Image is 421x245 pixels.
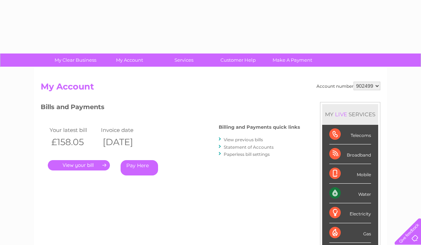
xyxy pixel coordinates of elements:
[329,164,371,184] div: Mobile
[316,82,380,90] div: Account number
[48,160,110,170] a: .
[154,53,213,67] a: Services
[219,124,300,130] h4: Billing and Payments quick links
[41,102,300,114] h3: Bills and Payments
[224,152,270,157] a: Paperless bill settings
[329,144,371,164] div: Broadband
[329,203,371,223] div: Electricity
[41,82,380,95] h2: My Account
[121,160,158,175] a: Pay Here
[322,104,378,124] div: MY SERVICES
[209,53,268,67] a: Customer Help
[334,111,349,118] div: LIVE
[329,184,371,203] div: Water
[224,137,263,142] a: View previous bills
[48,125,99,135] td: Your latest bill
[48,135,99,149] th: £158.05
[329,125,371,144] div: Telecoms
[329,223,371,243] div: Gas
[46,53,105,67] a: My Clear Business
[99,135,151,149] th: [DATE]
[99,125,151,135] td: Invoice date
[263,53,322,67] a: Make A Payment
[224,144,274,150] a: Statement of Accounts
[100,53,159,67] a: My Account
